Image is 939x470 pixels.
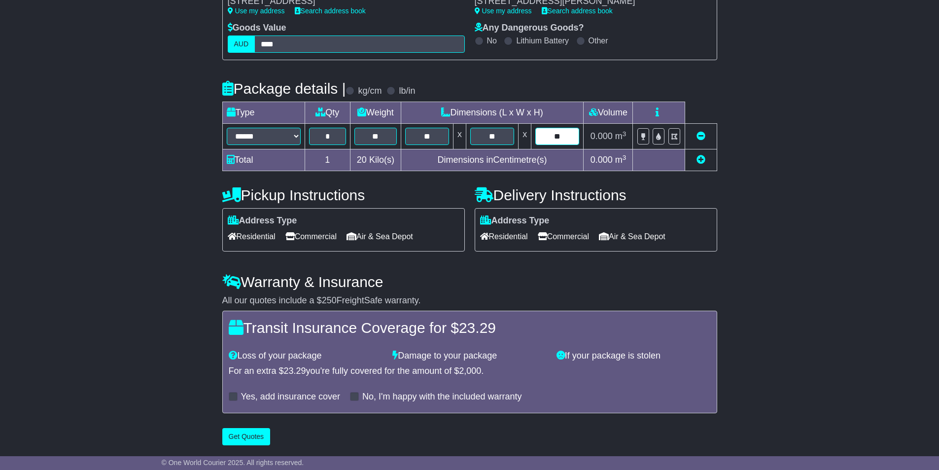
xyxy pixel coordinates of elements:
[241,392,340,402] label: Yes, add insurance cover
[615,155,626,165] span: m
[552,351,716,362] div: If your package is stolen
[224,351,388,362] div: Loss of your package
[322,295,337,305] span: 250
[696,155,705,165] a: Add new item
[519,124,531,149] td: x
[228,36,255,53] label: AUD
[696,131,705,141] a: Remove this item
[350,149,401,171] td: Kilo(s)
[591,131,613,141] span: 0.000
[459,320,496,336] span: 23.29
[387,351,552,362] div: Damage to your package
[350,102,401,124] td: Weight
[222,274,717,290] h4: Warranty & Insurance
[584,102,633,124] td: Volume
[229,320,711,336] h4: Transit Insurance Coverage for $
[480,229,528,244] span: Residential
[615,131,626,141] span: m
[475,7,532,15] a: Use my address
[623,130,626,138] sup: 3
[623,154,626,161] sup: 3
[222,428,271,445] button: Get Quotes
[542,7,613,15] a: Search address book
[516,36,569,45] label: Lithium Battery
[358,86,382,97] label: kg/cm
[401,102,584,124] td: Dimensions (L x W x H)
[295,7,366,15] a: Search address book
[229,366,711,377] div: For an extra $ you're fully covered for the amount of $ .
[284,366,306,376] span: 23.29
[357,155,367,165] span: 20
[589,36,608,45] label: Other
[228,7,285,15] a: Use my address
[222,149,305,171] td: Total
[162,459,304,467] span: © One World Courier 2025. All rights reserved.
[362,392,522,402] label: No, I'm happy with the included warranty
[401,149,584,171] td: Dimensions in Centimetre(s)
[475,187,717,203] h4: Delivery Instructions
[538,229,589,244] span: Commercial
[305,102,350,124] td: Qty
[487,36,497,45] label: No
[222,102,305,124] td: Type
[399,86,415,97] label: lb/in
[222,295,717,306] div: All our quotes include a $ FreightSafe warranty.
[222,187,465,203] h4: Pickup Instructions
[599,229,665,244] span: Air & Sea Depot
[285,229,337,244] span: Commercial
[459,366,481,376] span: 2,000
[591,155,613,165] span: 0.000
[228,229,276,244] span: Residential
[347,229,413,244] span: Air & Sea Depot
[222,80,346,97] h4: Package details |
[453,124,466,149] td: x
[228,23,286,34] label: Goods Value
[305,149,350,171] td: 1
[480,216,550,226] label: Address Type
[228,216,297,226] label: Address Type
[475,23,584,34] label: Any Dangerous Goods?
